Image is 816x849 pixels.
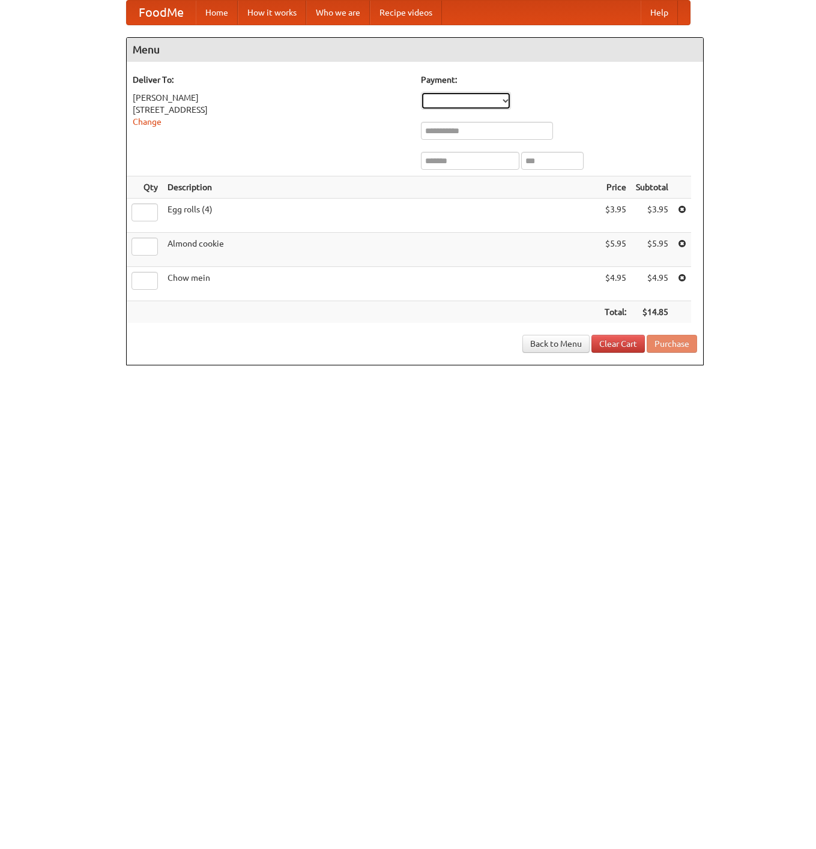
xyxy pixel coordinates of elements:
h5: Payment: [421,74,697,86]
a: Home [196,1,238,25]
td: $5.95 [631,233,673,267]
th: Qty [127,176,163,199]
a: Who we are [306,1,370,25]
div: [STREET_ADDRESS] [133,104,409,116]
th: Subtotal [631,176,673,199]
th: Price [600,176,631,199]
a: Clear Cart [591,335,645,353]
h5: Deliver To: [133,74,409,86]
td: $5.95 [600,233,631,267]
h4: Menu [127,38,703,62]
td: $3.95 [631,199,673,233]
th: Description [163,176,600,199]
th: $14.85 [631,301,673,323]
td: Egg rolls (4) [163,199,600,233]
td: Chow mein [163,267,600,301]
a: FoodMe [127,1,196,25]
a: Recipe videos [370,1,442,25]
td: $4.95 [631,267,673,301]
td: $3.95 [600,199,631,233]
th: Total: [600,301,631,323]
td: Almond cookie [163,233,600,267]
a: Back to Menu [522,335,590,353]
a: Help [641,1,678,25]
button: Purchase [647,335,697,353]
a: Change [133,117,162,127]
td: $4.95 [600,267,631,301]
div: [PERSON_NAME] [133,92,409,104]
a: How it works [238,1,306,25]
